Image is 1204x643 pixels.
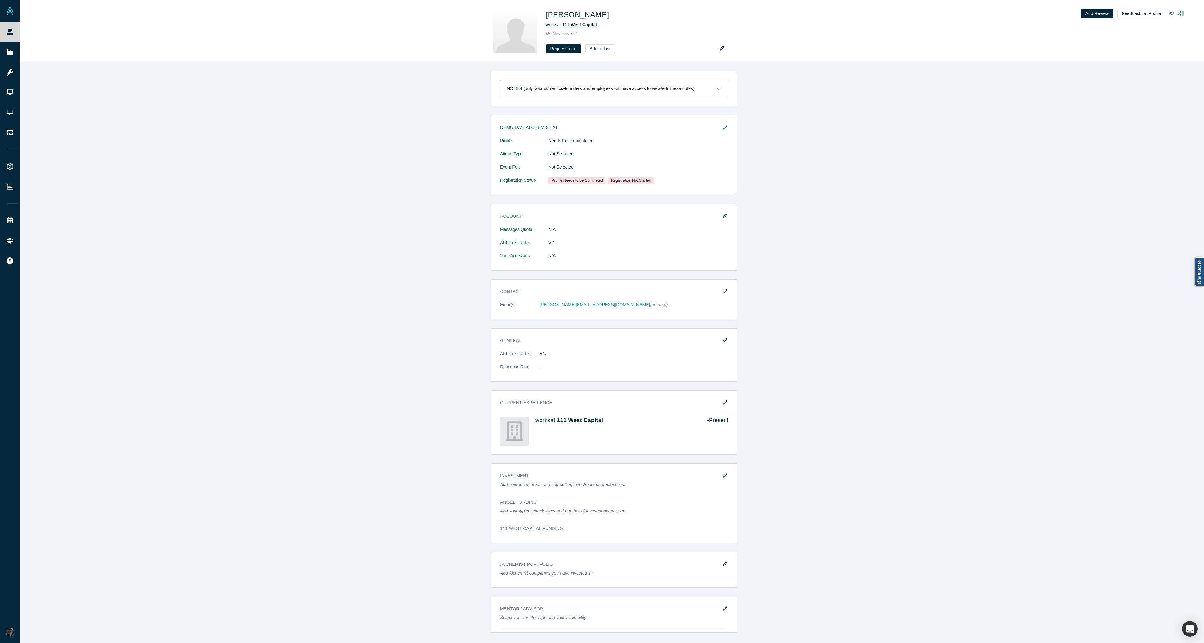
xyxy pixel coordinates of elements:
h3: Contact [500,288,720,295]
button: Notes (only your current co-founders and employees will have access to view/edit these notes) [500,80,728,97]
dt: Profile [500,137,548,151]
button: Add Review [1081,9,1113,18]
a: Report a bug! [1195,257,1204,286]
button: Add to List [585,44,615,53]
dt: Attend Type [500,151,548,164]
h3: Investment [500,473,720,479]
dt: Alchemist Roles [500,239,548,253]
h1: [PERSON_NAME] [546,9,609,20]
h3: Alchemist Portfolio [500,561,720,568]
dt: Response Rate [500,364,540,377]
button: Feedback on Profile [1117,9,1165,18]
img: Andrew Brooks's Profile Image [493,9,537,53]
img: Rami Chousein's Account [6,628,14,636]
dd: Not Selected [548,164,728,170]
h4: works at [535,417,698,424]
h3: Angel Funding [500,499,720,506]
h3: 111 West Capital funding [500,525,720,532]
h3: Demo Day: Alchemist XL [500,124,720,131]
dd: VC [548,239,728,246]
h3: Account [500,213,720,220]
dd: VC [540,351,728,357]
dd: Needs to be completed [548,137,728,144]
p: (only your current co-founders and employees will have access to view/edit these notes) [523,86,694,91]
button: Request Intro [546,44,581,53]
dt: Messages Quota [500,226,548,239]
h3: General [500,337,720,344]
a: [PERSON_NAME][EMAIL_ADDRESS][DOMAIN_NAME] [540,302,650,307]
img: 111 West Capital's Logo [500,417,529,446]
dt: Registration Status [500,177,548,190]
span: No Reviews Yet [546,31,577,36]
span: Profile Needs to be Completed [548,177,606,184]
div: - Present [698,417,728,446]
dt: Event Role [500,164,548,177]
span: (primary) [650,302,668,307]
dd: Not Selected [548,151,728,157]
h3: Notes [507,85,522,92]
p: Add your focus areas and compelling investment characteristics. [500,481,728,488]
dt: Alchemist Roles [500,351,540,364]
h3: Current Experience [500,399,720,406]
a: 111 West Capital [562,22,597,27]
span: works at [546,22,597,27]
dd: N/A [548,226,728,233]
dt: Email(s) [500,302,540,315]
img: Alchemist Vault Logo [6,7,14,15]
p: Add Alchemist companies you have invested in. [500,570,728,576]
p: Select your mentor type and your availability. [500,614,728,621]
p: Add your typical check sizes and number of investments per year. [500,508,728,514]
dd: N/A [548,253,728,259]
a: 111 West Capital [557,417,603,423]
h3: Mentor / Advisor [500,606,720,612]
dd: - [540,364,728,370]
span: Registration Not Started [608,177,654,184]
dt: Vault Access/es [500,253,548,266]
